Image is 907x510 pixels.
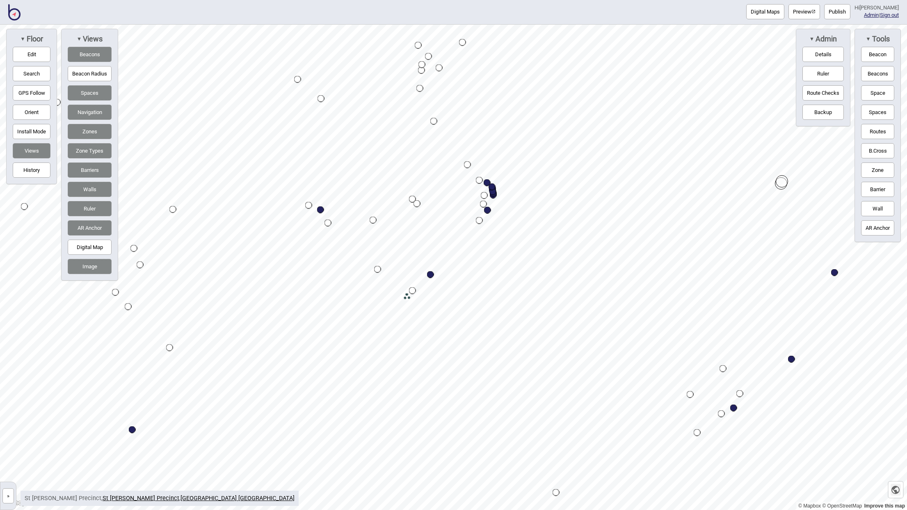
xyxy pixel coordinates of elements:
[464,161,471,168] div: Map marker
[861,220,894,236] button: AR Anchor
[694,429,701,436] div: Map marker
[77,36,82,42] span: ▼
[317,206,324,213] div: Map marker
[861,47,894,62] button: Beacon
[13,143,50,158] button: Views
[68,124,112,139] button: Zones
[54,99,61,106] div: Map marker
[13,162,50,178] button: History
[68,143,112,158] button: Zone Types
[414,200,420,207] div: Map marker
[137,261,144,268] div: Map marker
[68,105,112,120] button: Navigation
[871,34,890,43] span: Tools
[13,105,50,120] button: Orient
[68,259,112,274] button: Image
[861,162,894,178] button: Zone
[484,207,491,214] div: Map marker
[824,4,850,19] button: Publish
[730,405,737,412] div: Map marker
[20,36,25,42] span: ▼
[416,85,423,92] div: Map marker
[68,240,112,255] button: Digital Map
[489,188,496,195] div: Map marker
[861,85,894,101] button: Space
[425,53,432,60] div: Map marker
[831,269,838,276] div: Map marker
[370,217,377,224] div: Map marker
[112,289,119,296] div: Map marker
[68,162,112,178] button: Barriers
[484,179,491,186] div: Map marker
[103,495,180,502] span: ,
[68,220,112,236] button: AR Anchor
[409,196,416,203] div: Map marker
[553,489,560,496] div: Map marker
[481,192,488,199] div: Map marker
[861,124,894,139] button: Routes
[409,287,416,294] div: Map marker
[802,85,844,101] button: Route Checks
[802,66,844,81] button: Ruler
[21,203,28,210] div: Map marker
[776,175,788,188] div: Map marker
[305,202,312,209] div: Map marker
[13,66,50,81] button: Search
[476,217,483,224] div: Map marker
[814,34,837,43] span: Admin
[418,61,425,68] div: Map marker
[374,266,381,273] div: Map marker
[294,76,301,83] div: Map marker
[854,4,899,11] div: Hi [PERSON_NAME]
[788,4,820,19] button: Preview
[68,201,112,216] button: Ruler
[82,34,103,43] span: Views
[864,12,880,18] span: |
[68,85,112,101] button: Spaces
[720,365,727,372] div: Map marker
[861,201,894,216] button: Wall
[802,105,844,120] button: Backup
[880,12,899,18] button: Sign out
[480,201,487,208] div: Map marker
[687,391,694,398] div: Map marker
[318,95,324,102] div: Map marker
[418,67,425,74] div: Map marker
[746,4,784,19] button: Digital Maps
[861,143,894,158] button: B.Cross
[864,503,905,509] a: Map feedback
[68,66,112,81] button: Beacon Radius
[430,118,437,125] div: Map marker
[13,85,50,101] button: GPS Follow
[166,344,173,351] div: Map marker
[864,12,879,18] a: Admin
[718,410,725,417] div: Map marker
[125,303,132,310] div: Map marker
[8,4,21,21] img: BindiMaps CMS
[13,47,50,62] button: Edit
[459,39,466,46] div: Map marker
[809,36,814,42] span: ▼
[775,177,787,190] div: Map marker
[822,503,862,509] a: OpenStreetMap
[427,271,434,278] div: Map marker
[68,47,112,62] button: Beacons
[861,105,894,120] button: Spaces
[802,47,844,62] button: Details
[103,495,179,502] a: St [PERSON_NAME] Precinct
[489,183,496,190] div: Map marker
[476,177,483,184] div: Map marker
[25,34,43,43] span: Floor
[788,4,820,19] a: Previewpreview
[866,36,870,42] span: ▼
[788,356,795,363] div: Map marker
[736,390,743,397] div: Map marker
[415,42,422,49] div: Map marker
[404,293,411,300] div: Map marker
[68,182,112,197] button: Walls
[798,503,821,509] a: Mapbox
[13,124,50,139] button: Install Mode
[129,426,136,433] div: Map marker
[811,9,816,14] img: preview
